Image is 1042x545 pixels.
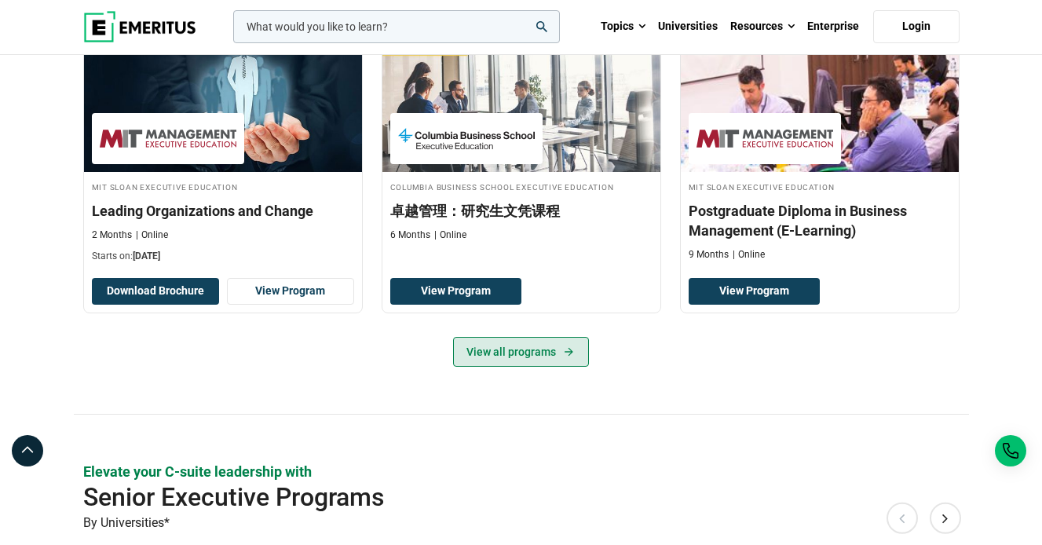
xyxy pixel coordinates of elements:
a: View Program [390,278,521,305]
a: Login [873,10,960,43]
img: Columbia Business School Executive Education [398,121,535,156]
h4: MIT Sloan Executive Education [689,180,951,193]
button: Download Brochure [92,278,219,305]
h4: Columbia Business School Executive Education [390,180,653,193]
h2: Senior Executive Programs [83,481,872,513]
img: MIT Sloan Executive Education [696,121,833,156]
span: [DATE] [133,251,160,262]
button: Previous [887,503,918,534]
p: Online [136,229,168,242]
h4: MIT Sloan Executive Education [92,180,354,193]
p: Starts on: [92,250,354,263]
p: 9 Months [689,248,729,262]
p: By Universities* [83,513,960,533]
h3: Leading Organizations and Change [92,201,354,221]
p: 6 Months [390,229,430,242]
img: Postgraduate Diploma in Business Management (E-Learning) | Online Leadership Course [681,15,959,172]
a: View Program [227,278,354,305]
a: View all programs [453,337,589,367]
p: Elevate your C-suite leadership with [83,462,960,481]
p: Online [434,229,466,242]
button: Next [930,503,961,534]
a: View Program [689,278,820,305]
h3: Postgraduate Diploma in Business Management (E-Learning) [689,201,951,240]
img: Leading Organizations and Change | Online Leadership Course [84,15,362,172]
h3: 卓越管理：研究生文凭课程 [390,201,653,221]
a: Digital Transformation Course by Columbia Business School Executive Education - Columbia Business... [382,15,660,250]
a: Leadership Course by MIT Sloan Executive Education - MIT Sloan Executive Education MIT Sloan Exec... [681,15,959,269]
img: 卓越管理：研究生文凭课程 | Online Digital Transformation Course [382,15,660,172]
p: 2 Months [92,229,132,242]
img: MIT Sloan Executive Education [100,121,236,156]
a: Leadership Course by MIT Sloan Executive Education - November 13, 2025 MIT Sloan Executive Educat... [84,15,362,271]
p: Online [733,248,765,262]
input: woocommerce-product-search-field-0 [233,10,560,43]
